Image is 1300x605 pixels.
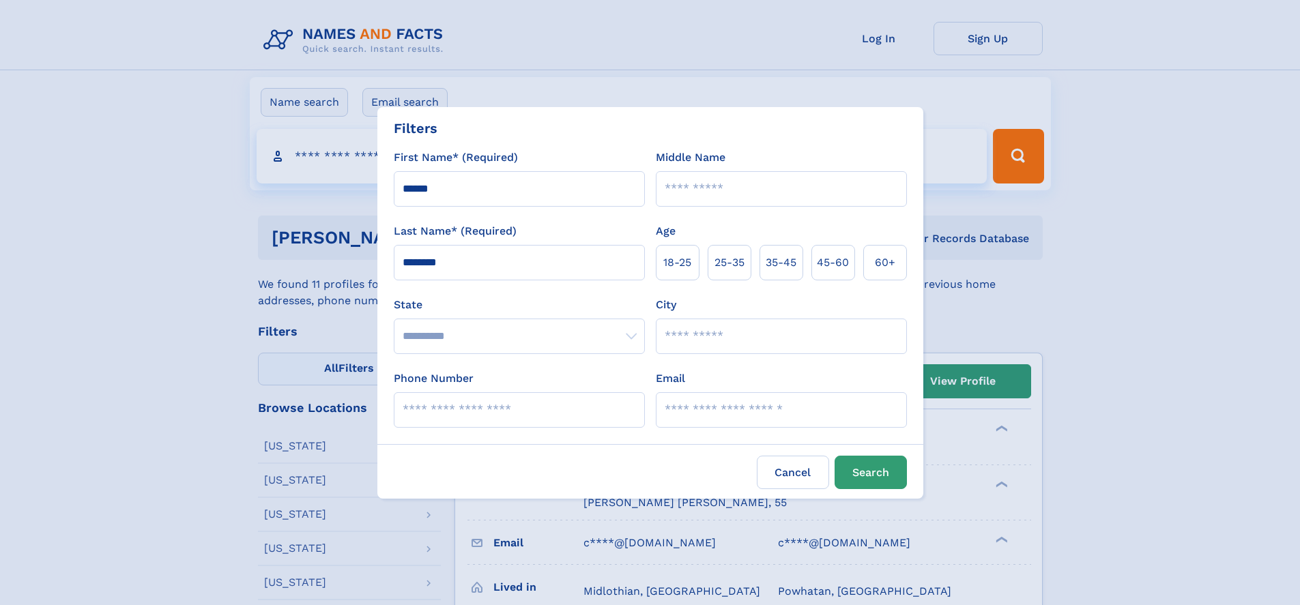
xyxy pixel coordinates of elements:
[394,370,474,387] label: Phone Number
[394,297,645,313] label: State
[656,297,676,313] label: City
[656,370,685,387] label: Email
[875,254,895,271] span: 60+
[766,254,796,271] span: 35‑45
[835,456,907,489] button: Search
[394,118,437,138] div: Filters
[656,223,676,239] label: Age
[394,149,518,166] label: First Name* (Required)
[757,456,829,489] label: Cancel
[817,254,849,271] span: 45‑60
[394,223,517,239] label: Last Name* (Required)
[656,149,725,166] label: Middle Name
[663,254,691,271] span: 18‑25
[714,254,745,271] span: 25‑35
